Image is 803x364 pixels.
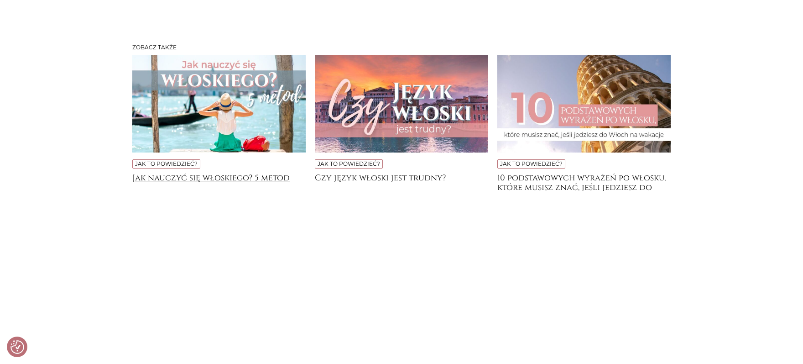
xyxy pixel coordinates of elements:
[132,44,671,51] h3: Zobacz także
[315,173,488,191] a: Czy język włoski jest trudny?
[10,340,24,354] button: Preferencje co do zgód
[318,160,380,167] a: Jak to powiedzieć?
[10,340,24,354] img: Revisit consent button
[132,173,306,191] a: Jak nauczyć się włoskiego? 5 metod
[135,160,198,167] a: Jak to powiedzieć?
[497,173,671,191] a: 10 podstawowych wyrażeń po włosku, które musisz znać, jeśli jedziesz do [GEOGRAPHIC_DATA] na wakacje
[500,160,563,167] a: Jak to powiedzieć?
